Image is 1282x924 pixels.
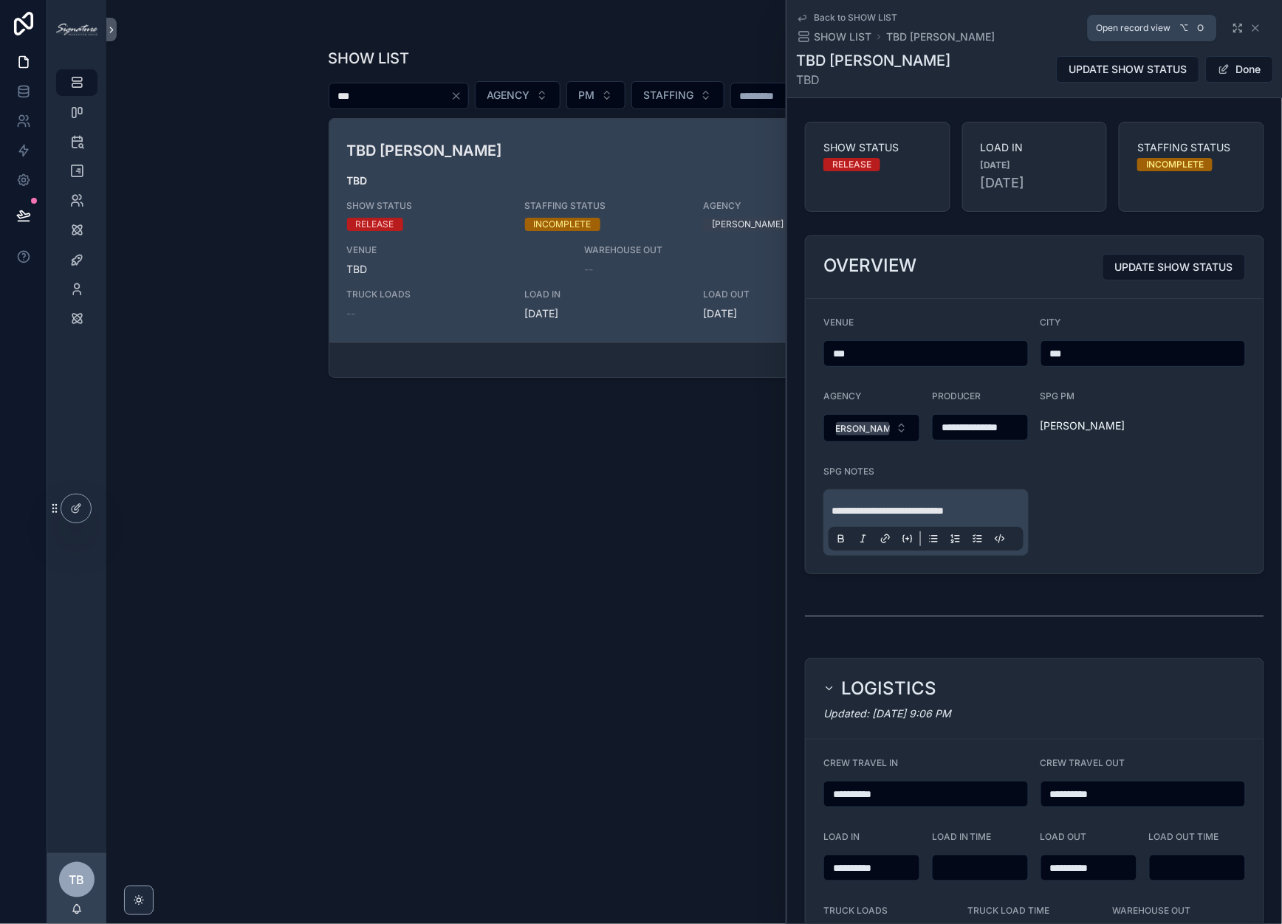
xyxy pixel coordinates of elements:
[1137,140,1246,155] span: STAFFING STATUS
[1103,254,1246,280] button: UPDATE SHOW STATUS
[347,306,356,321] span: --
[796,12,897,24] a: Back to SHOW LIST
[1115,260,1233,275] span: UPDATE SHOW STATUS
[823,414,920,442] button: Select Button
[329,119,1060,342] a: TBD [PERSON_NAME]TBDSHOW STATUSRELEASESTAFFING STATUSINCOMPLETEAGENCY[PERSON_NAME]SPG PM[PERSON_N...
[1041,831,1087,842] span: LOAD OUT
[712,218,784,231] div: [PERSON_NAME]
[347,174,368,187] strong: TBD
[1179,22,1190,34] span: ⌥
[1149,831,1219,842] span: LOAD OUT TIME
[1146,158,1204,171] div: INCOMPLETE
[525,306,685,321] span: [DATE]
[525,289,685,300] span: LOAD IN
[826,422,899,435] div: [PERSON_NAME]
[796,30,871,44] a: SHOW LIST
[814,30,871,44] span: SHOW LIST
[644,88,694,103] span: STAFFING
[823,831,860,842] span: LOAD IN
[329,48,410,69] h1: SHOW LIST
[347,139,804,162] h3: TBD [PERSON_NAME]
[356,218,394,231] div: RELEASE
[814,12,897,24] span: Back to SHOW LIST
[566,81,625,109] button: Select Button
[475,81,561,109] button: Select Button
[1041,317,1061,328] span: CITY
[823,707,951,720] em: Updated: [DATE] 9:06 PM
[932,390,981,401] span: PRODUCER
[981,173,1089,193] span: [DATE]
[56,24,97,35] img: App logo
[579,88,595,103] span: PM
[981,140,1089,155] span: LOAD IN
[347,289,507,300] span: TRUCK LOADS
[450,90,468,102] button: Clear
[487,88,530,103] span: AGENCY
[584,244,804,256] span: WAREHOUSE OUT
[525,200,685,212] span: STAFFING STATUS
[1069,62,1187,77] span: UPDATE SHOW STATUS
[1195,22,1207,34] span: O
[823,140,932,155] span: SHOW STATUS
[1097,22,1171,34] span: Open record view
[1041,418,1125,433] span: [PERSON_NAME]
[886,30,995,44] a: TBD [PERSON_NAME]
[47,59,106,351] div: scrollable content
[796,50,950,71] h1: TBD [PERSON_NAME]
[347,244,567,256] span: VENUE
[823,317,854,328] span: VENUE
[823,390,861,401] span: AGENCY
[631,81,724,109] button: Select Button
[347,262,567,277] span: TBD
[841,677,936,700] h2: LOGISTICS
[823,254,916,277] h2: OVERVIEW
[1056,56,1199,83] button: UPDATE SHOW STATUS
[968,905,1050,916] span: TRUCK LOAD TIME
[703,200,863,212] span: AGENCY
[703,289,863,300] span: LOAD OUT
[1041,390,1075,401] span: SPG PM
[823,466,874,477] span: SPG NOTES
[823,757,898,768] span: CREW TRAVEL IN
[69,871,85,889] span: TB
[534,218,592,231] div: INCOMPLETE
[1113,905,1191,916] span: WAREHOUSE OUT
[584,262,593,277] span: --
[1041,757,1125,768] span: CREW TRAVEL OUT
[796,71,950,89] span: TBD
[981,159,1011,171] strong: [DATE]
[823,905,888,916] span: TRUCK LOADS
[347,200,507,212] span: SHOW STATUS
[1205,56,1273,83] button: Done
[703,306,863,321] span: [DATE]
[932,831,992,842] span: LOAD IN TIME
[832,158,871,171] div: RELEASE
